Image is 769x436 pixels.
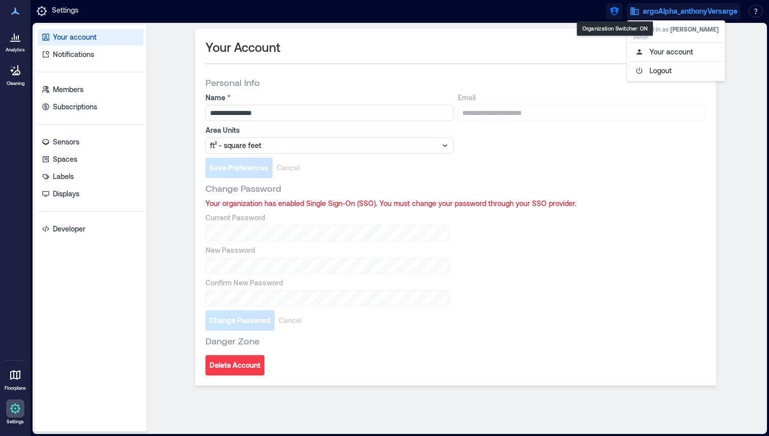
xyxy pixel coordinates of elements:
[210,315,271,326] span: Change Password
[205,213,448,223] label: Current Password
[2,363,29,394] a: Floorplans
[210,360,260,370] span: Delete Account
[38,168,143,185] a: Labels
[273,158,304,178] button: Cancel
[38,81,143,98] a: Members
[205,93,452,103] label: Name
[277,163,300,173] span: Cancel
[205,245,448,255] label: New Password
[205,182,281,194] span: Change Password
[633,25,719,33] p: Logged in as
[53,154,77,164] p: Spaces
[205,158,273,178] button: Save Preferences
[275,310,306,331] button: Cancel
[7,80,24,86] p: Cleaning
[53,189,79,199] p: Displays
[5,385,26,391] p: Floorplans
[205,198,706,209] div: Your organization has enabled Single Sign-On (SSO). You must change your password through your SS...
[53,171,74,182] p: Labels
[3,58,28,90] a: Cleaning
[205,76,260,89] span: Personal Info
[53,137,79,147] p: Sensors
[627,3,741,19] button: argoAlpha_anthonyVersarge
[6,47,25,53] p: Analytics
[53,49,94,60] p: Notifications
[38,46,143,63] a: Notifications
[279,315,302,326] span: Cancel
[205,125,452,135] label: Area Units
[53,84,83,95] p: Members
[53,102,97,112] p: Subscriptions
[643,6,737,16] span: argoAlpha_anthonyVersarge
[38,221,143,237] a: Developer
[7,419,24,425] p: Settings
[3,24,28,56] a: Analytics
[3,396,27,428] a: Settings
[38,151,143,167] a: Spaces
[205,39,280,55] span: Your Account
[205,278,448,288] label: Confirm New Password
[670,25,719,33] span: [PERSON_NAME]
[38,99,143,115] a: Subscriptions
[52,5,78,17] p: Settings
[53,32,97,42] p: Your account
[38,186,143,202] a: Displays
[38,29,143,45] a: Your account
[53,224,85,234] p: Developer
[205,335,259,347] span: Danger Zone
[38,134,143,150] a: Sensors
[210,163,269,173] span: Save Preferences
[205,310,275,331] button: Change Password
[205,355,264,375] button: Delete Account
[633,33,719,41] p: owner
[458,93,704,103] label: Email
